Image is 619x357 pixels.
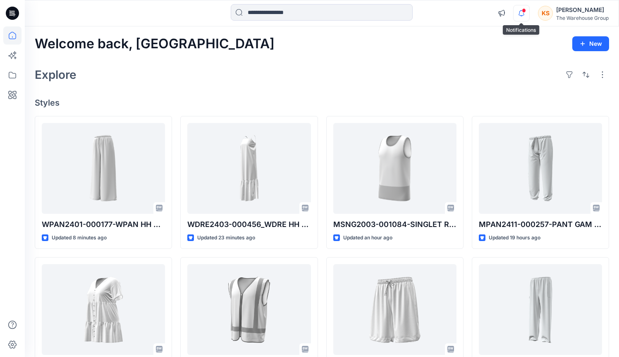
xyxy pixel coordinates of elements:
[35,36,275,52] h2: Welcome back, [GEOGRAPHIC_DATA]
[42,123,165,214] a: WPAN2401-000177-WPAN HH DRAWSTRING PANT
[489,234,540,242] p: Updated 19 hours ago
[35,68,76,81] h2: Explore
[52,234,107,242] p: Updated 8 minutes ago
[333,123,456,214] a: MSNG2003-001084-SINGLET RVT SS FLURO COMP PS
[333,264,456,355] a: MSHO2401-000211-SHORT GAM BASKETBALL PS TBL Correction
[572,36,609,51] button: New
[187,123,311,214] a: WDRE2403-000456_WDRE HH SL SQ NK 1 TIER MAXI
[333,219,456,230] p: MSNG2003-001084-SINGLET RVT SS FLURO COMP PS
[187,264,311,355] a: MVES2003-001065-VEST RVT HIGH VIS REFLECTIVE
[42,264,165,355] a: WDRE2403-000292_WDRE HH PS BTN THRU MINI
[343,234,392,242] p: Updated an hour ago
[35,98,609,108] h4: Styles
[479,264,602,355] a: MPAN2003-001090-PANT RIVET WATERPROOF
[479,123,602,214] a: MPAN2411-000257-PANT GAM TRACK CUFF GRAPHIC
[538,6,553,21] div: KS
[187,219,311,230] p: WDRE2403-000456_WDRE HH SL SQ NK 1 TIER MAXI
[556,5,609,15] div: [PERSON_NAME]
[556,15,609,21] div: The Warehouse Group
[479,219,602,230] p: MPAN2411-000257-PANT GAM TRACK CUFF GRAPHIC
[197,234,255,242] p: Updated 23 minutes ago
[42,219,165,230] p: WPAN2401-000177-WPAN HH DRAWSTRING PANT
